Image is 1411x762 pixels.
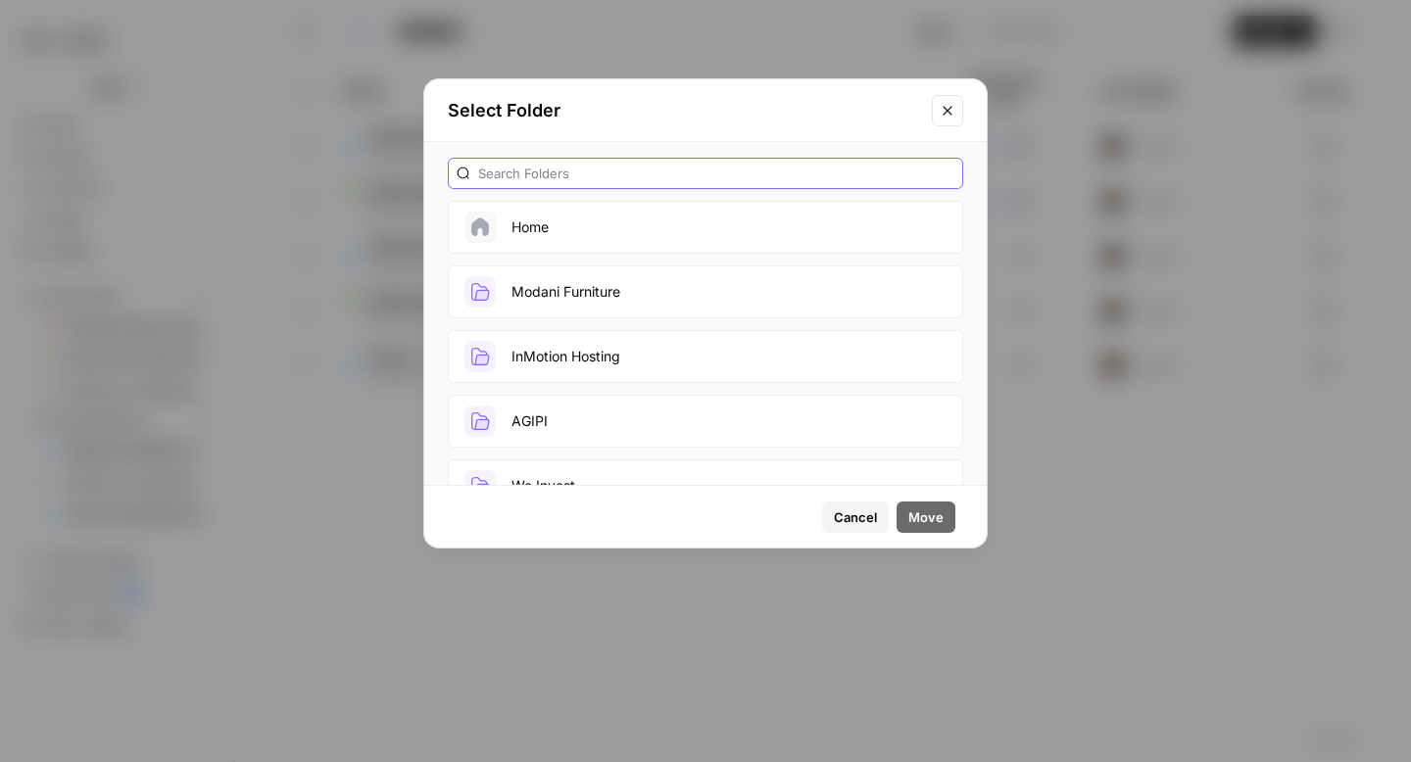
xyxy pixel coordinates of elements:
[448,201,963,254] button: Home
[822,501,889,533] button: Cancel
[897,501,955,533] button: Move
[932,95,963,126] button: Close modal
[448,97,920,124] h2: Select Folder
[448,330,963,383] button: InMotion Hosting
[448,265,963,318] button: Modani Furniture
[448,459,963,512] button: We Invest
[448,395,963,448] button: AGIPI
[908,507,944,527] span: Move
[834,507,877,527] span: Cancel
[478,164,954,183] input: Search Folders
